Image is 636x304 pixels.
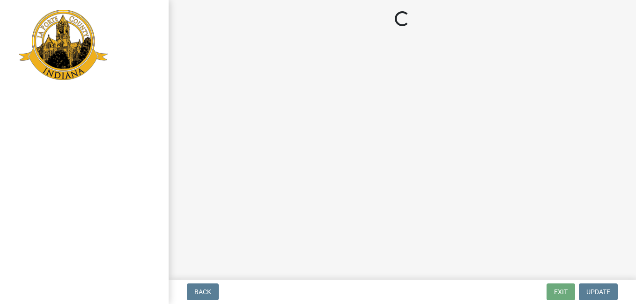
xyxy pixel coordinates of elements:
[19,10,108,80] img: La Porte County, Indiana
[579,283,618,300] button: Update
[187,283,219,300] button: Back
[586,288,610,296] span: Update
[547,283,575,300] button: Exit
[194,288,211,296] span: Back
